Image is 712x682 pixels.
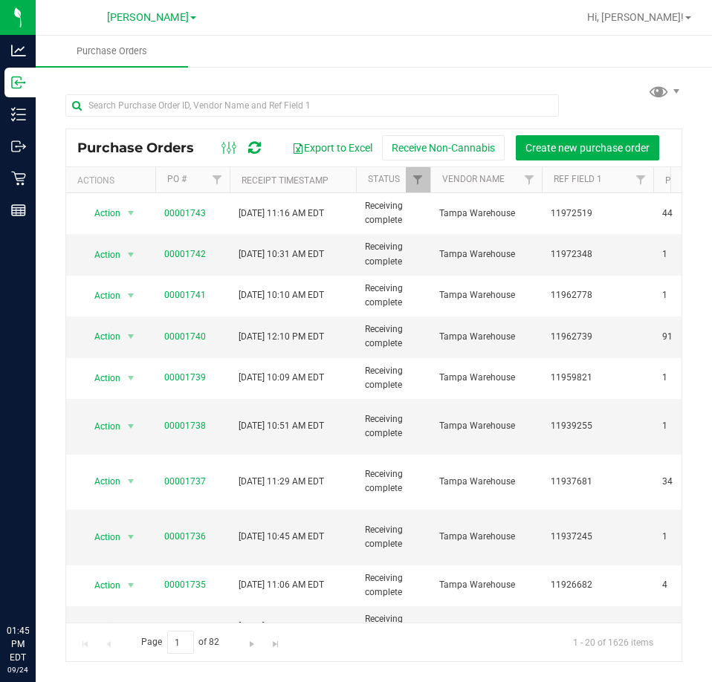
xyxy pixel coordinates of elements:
[242,631,263,651] a: Go to the next page
[36,36,188,67] a: Purchase Orders
[525,142,650,154] span: Create new purchase order
[629,167,653,192] a: Filter
[7,624,29,664] p: 01:45 PM EDT
[662,620,704,634] span: 15
[167,174,187,184] a: PO #
[554,174,602,184] a: Ref Field 1
[551,371,644,385] span: 11959821
[439,620,533,634] span: Tampa Warehouse
[164,372,206,383] a: 00001739
[11,171,26,186] inline-svg: Retail
[265,631,286,651] a: Go to the last page
[365,364,421,392] span: Receiving complete
[442,174,505,184] a: Vendor Name
[239,419,324,433] span: [DATE] 10:51 AM EDT
[662,419,704,433] span: 1
[122,326,140,347] span: select
[517,167,542,192] a: Filter
[551,288,644,302] span: 11962778
[551,247,644,262] span: 11972348
[81,616,121,637] span: Action
[81,203,121,224] span: Action
[365,240,421,268] span: Receiving complete
[107,11,189,24] span: [PERSON_NAME]
[662,207,704,221] span: 44
[551,207,644,221] span: 11972519
[551,578,644,592] span: 11926682
[551,530,644,544] span: 11937245
[11,203,26,218] inline-svg: Reports
[239,207,324,221] span: [DATE] 11:16 AM EDT
[122,244,140,265] span: select
[239,330,324,344] span: [DATE] 12:10 PM EDT
[662,371,704,385] span: 1
[665,175,703,186] a: PO Lines
[239,620,324,634] span: [DATE] 11:27 AM EDT
[77,140,209,156] span: Purchase Orders
[439,371,533,385] span: Tampa Warehouse
[365,322,421,351] span: Receiving complete
[662,288,704,302] span: 1
[122,416,140,437] span: select
[406,167,430,192] a: Filter
[242,175,329,186] a: Receipt Timestamp
[239,371,324,385] span: [DATE] 10:09 AM EDT
[239,530,324,544] span: [DATE] 10:45 AM EDT
[122,527,140,548] span: select
[164,249,206,259] a: 00001742
[439,330,533,344] span: Tampa Warehouse
[81,471,121,492] span: Action
[662,578,704,592] span: 4
[122,575,140,596] span: select
[164,579,206,590] a: 00001735
[164,476,206,487] a: 00001737
[662,247,704,262] span: 1
[7,664,29,675] p: 09/24
[365,612,421,640] span: Receiving complete
[81,368,121,389] span: Action
[239,578,324,592] span: [DATE] 11:06 AM EDT
[122,203,140,224] span: select
[164,331,206,342] a: 00001740
[282,135,382,160] button: Export to Excel
[205,167,230,192] a: Filter
[365,523,421,551] span: Receiving complete
[81,416,121,437] span: Action
[439,419,533,433] span: Tampa Warehouse
[167,631,194,654] input: 1
[587,11,684,23] span: Hi, [PERSON_NAME]!
[439,207,533,221] span: Tampa Warehouse
[439,530,533,544] span: Tampa Warehouse
[11,107,26,122] inline-svg: Inventory
[77,175,149,186] div: Actions
[11,75,26,90] inline-svg: Inbound
[551,475,644,489] span: 11937681
[15,563,59,608] iframe: Resource center
[81,326,121,347] span: Action
[122,285,140,306] span: select
[81,285,121,306] span: Action
[561,631,665,653] span: 1 - 20 of 1626 items
[56,45,167,58] span: Purchase Orders
[122,471,140,492] span: select
[122,368,140,389] span: select
[164,420,206,431] a: 00001738
[551,330,644,344] span: 11962739
[11,139,26,154] inline-svg: Outbound
[11,43,26,58] inline-svg: Analytics
[439,288,533,302] span: Tampa Warehouse
[122,616,140,637] span: select
[81,244,121,265] span: Action
[129,631,232,654] span: Page of 82
[516,135,659,160] button: Create new purchase order
[662,530,704,544] span: 1
[164,208,206,218] a: 00001743
[164,621,206,631] a: 00001734
[164,290,206,300] a: 00001741
[365,199,421,227] span: Receiving complete
[81,575,121,596] span: Action
[239,288,324,302] span: [DATE] 10:10 AM EDT
[239,247,324,262] span: [DATE] 10:31 AM EDT
[551,419,644,433] span: 11939255
[164,531,206,542] a: 00001736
